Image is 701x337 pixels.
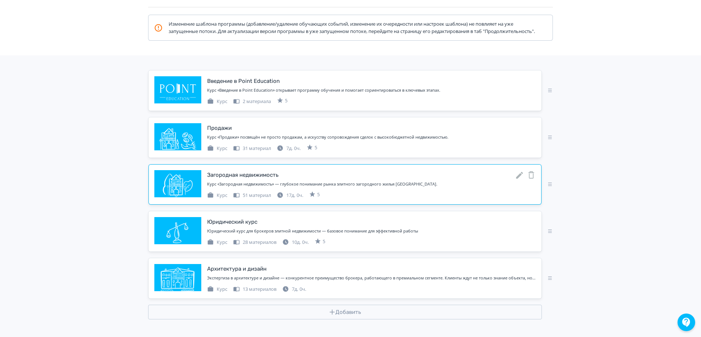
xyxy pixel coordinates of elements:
[207,218,257,226] div: Юридический курс
[207,239,227,246] div: Курс
[317,191,320,198] span: 5
[207,98,227,105] div: Курс
[233,98,271,105] div: 2 материала
[207,286,227,293] div: Курс
[233,286,276,293] div: 13 материалов
[233,239,276,246] div: 28 материалов
[207,265,267,273] div: Архитектура и дизайн
[323,238,325,245] span: 5
[285,97,287,105] span: 5
[233,192,271,199] div: 51 материал
[207,171,279,179] div: Загородная недвижимость
[207,228,536,234] div: Юридический курс для брокеров элитной недвижимости — базовое понимание для эффективной работы
[207,181,536,187] div: Курс «Загородная недвижимость» — глубокое понимание рынка элитного загородного жилья Подмосковья.
[300,286,306,292] span: 0ч.
[233,145,271,152] div: 31 материал
[286,192,295,198] span: 17д.
[207,87,536,94] div: Курс «Введение в Point Education» открывает программу обучения и помогает сориентироваться в ключ...
[297,192,303,198] span: 0ч.
[294,145,301,151] span: 0ч.
[207,275,536,281] div: Экспертиза в архитектуре и дизайне — конкурентное преимущество брокера, работающего в премиальном...
[148,305,542,319] button: Добавить
[286,145,293,151] span: 7д.
[292,239,301,245] span: 10д.
[207,124,232,132] div: Продажи
[302,239,309,245] span: 0ч.
[315,144,317,151] span: 5
[292,286,298,292] span: 7д.
[207,145,227,152] div: Курс
[207,77,280,85] div: Введение в Point Education
[207,134,536,140] div: Курс «Продажи» посвящён не просто продажам, а искусству сопровождения сделок с высокобюджетной не...
[207,192,227,199] div: Курс
[154,21,535,35] div: Изменение шаблона программы (добавление/удаление обучающих событий, изменение их очередности или ...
